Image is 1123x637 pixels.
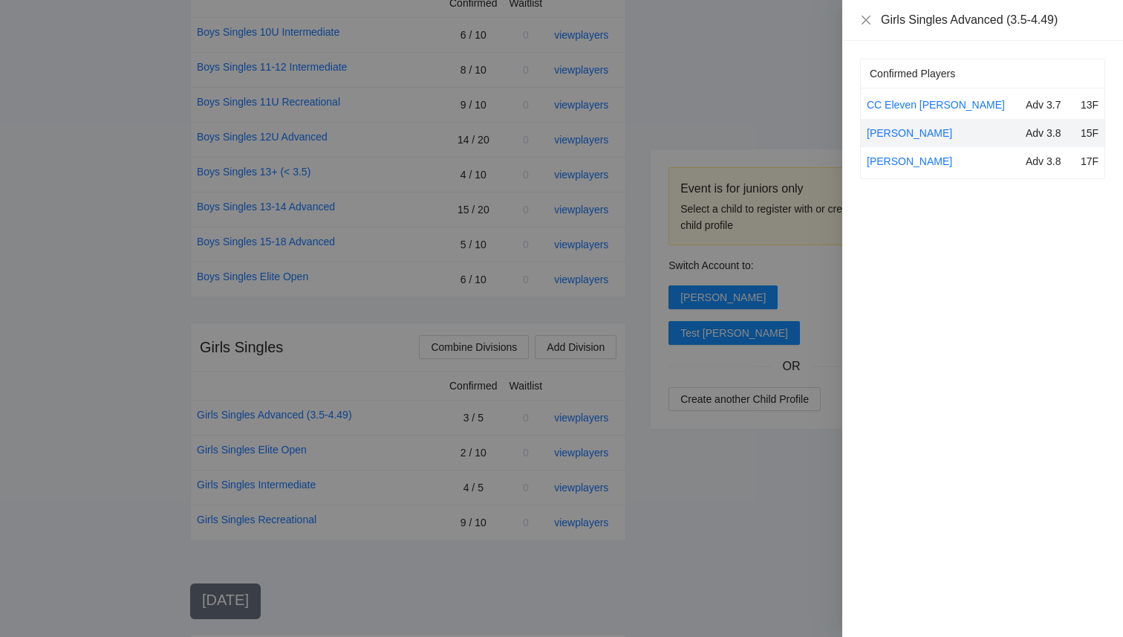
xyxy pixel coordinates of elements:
[881,12,1105,28] div: Girls Singles Advanced (3.5-4.49)
[860,14,872,27] button: Close
[1046,99,1061,111] span: 3.7
[1046,155,1061,167] span: 3.8
[1076,125,1098,141] div: 15F
[867,99,1005,111] a: CC Eleven [PERSON_NAME]
[870,59,1096,88] div: Confirmed Players
[860,14,872,26] span: close
[867,127,952,139] a: [PERSON_NAME]
[1046,127,1061,139] span: 3.8
[1026,153,1070,169] div: Adv
[1076,153,1098,169] div: 17F
[1026,125,1070,141] div: Adv
[1076,97,1098,113] div: 13F
[1026,97,1070,113] div: Adv
[867,155,952,167] a: [PERSON_NAME]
